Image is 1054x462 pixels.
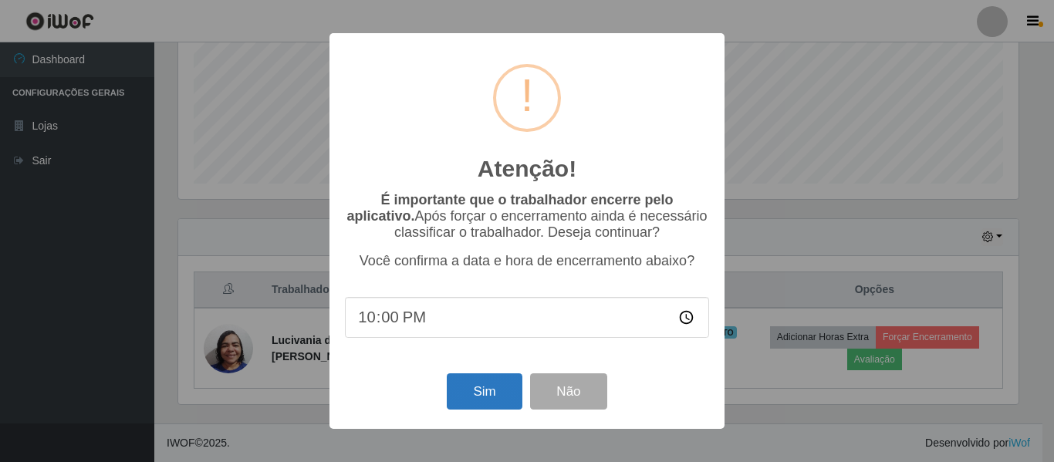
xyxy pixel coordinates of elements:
b: É importante que o trabalhador encerre pelo aplicativo. [346,192,673,224]
p: Após forçar o encerramento ainda é necessário classificar o trabalhador. Deseja continuar? [345,192,709,241]
button: Não [530,373,606,410]
h2: Atenção! [478,155,576,183]
p: Você confirma a data e hora de encerramento abaixo? [345,253,709,269]
button: Sim [447,373,522,410]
